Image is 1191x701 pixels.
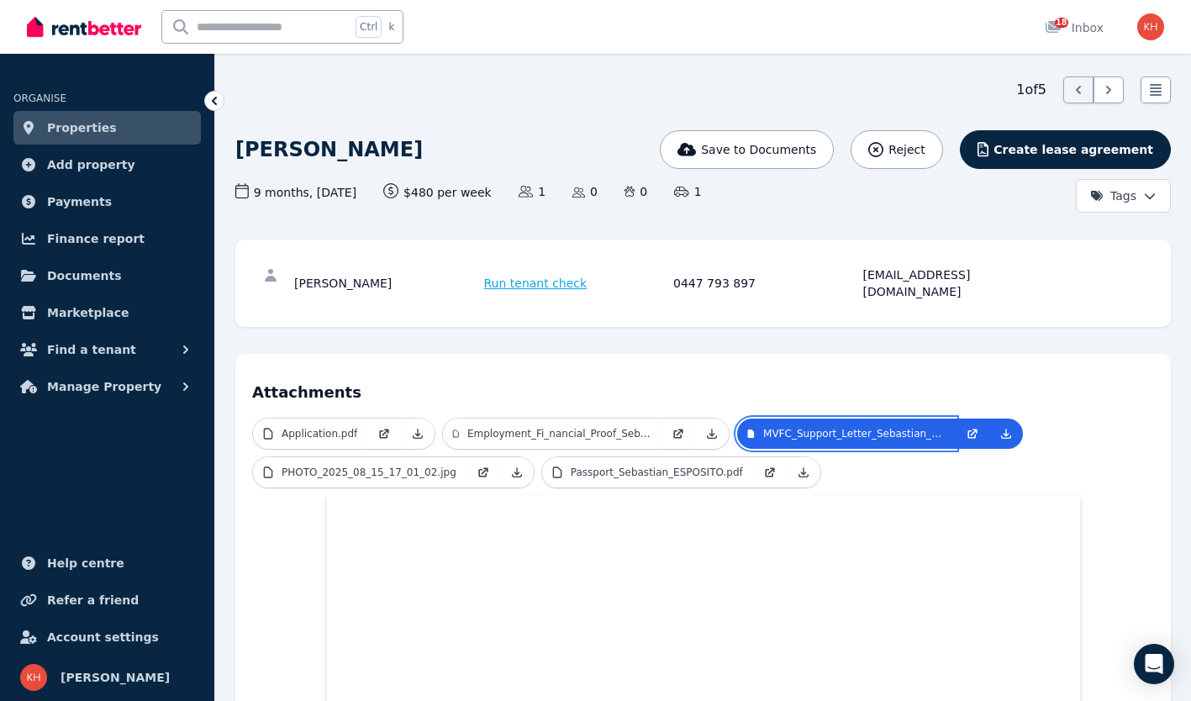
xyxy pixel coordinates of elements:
p: Application.pdf [282,427,357,440]
a: Open in new Tab [367,419,401,449]
p: Passport_Sebastian_ESPOSITO.pdf [571,466,743,479]
span: Payments [47,192,112,212]
span: 1 [519,183,545,200]
a: Account settings [13,620,201,654]
img: RentBetter [27,14,141,40]
span: 1 [674,183,701,200]
a: Payments [13,185,201,219]
a: Application.pdf [253,419,367,449]
a: MVFC_Support_Letter_Sebastian_Esposito.pdf [737,419,956,449]
span: k [388,20,394,34]
img: Karla Hogg [20,664,47,691]
span: 18 [1055,18,1068,28]
a: Documents [13,259,201,293]
span: Help centre [47,553,124,573]
a: Finance report [13,222,201,256]
button: Save to Documents [660,130,835,169]
button: Find a tenant [13,333,201,366]
p: Employment_Fi_nancial_Proof_Sebastian_ESPOSITO.pdf [467,427,651,440]
p: PHOTO_2025_08_15_17_01_02.jpg [282,466,456,479]
a: Open in new Tab [661,419,695,449]
span: 0 [624,183,647,200]
a: Passport_Sebastian_ESPOSITO.pdf [542,457,753,488]
span: Account settings [47,627,159,647]
h1: [PERSON_NAME] [235,136,423,163]
div: [PERSON_NAME] [294,266,479,300]
span: Finance report [47,229,145,249]
h4: Attachments [252,371,1154,404]
a: Download Attachment [989,419,1023,449]
a: Open in new Tab [956,419,989,449]
span: $480 per week [383,183,492,201]
span: Documents [47,266,122,286]
a: Add property [13,148,201,182]
span: 9 months , [DATE] [235,183,356,201]
a: Properties [13,111,201,145]
a: Download Attachment [695,419,729,449]
a: Download Attachment [500,457,534,488]
span: Tags [1090,187,1136,204]
div: Inbox [1045,19,1104,36]
div: 0447 793 897 [673,266,858,300]
a: Download Attachment [787,457,820,488]
a: Help centre [13,546,201,580]
button: Reject [851,130,942,169]
span: Properties [47,118,117,138]
a: Refer a friend [13,583,201,617]
button: Tags [1076,179,1171,213]
span: Manage Property [47,377,161,397]
span: 1 of 5 [1016,80,1046,100]
div: Open Intercom Messenger [1134,644,1174,684]
span: ORGANISE [13,92,66,104]
span: Refer a friend [47,590,139,610]
span: Ctrl [356,16,382,38]
button: Manage Property [13,370,201,403]
a: Marketplace [13,296,201,329]
a: Download Attachment [401,419,435,449]
a: Open in new Tab [466,457,500,488]
img: Karla Hogg [1137,13,1164,40]
span: Find a tenant [47,340,136,360]
span: Marketplace [47,303,129,323]
a: Open in new Tab [753,457,787,488]
button: Create lease agreement [960,130,1171,169]
div: [EMAIL_ADDRESS][DOMAIN_NAME] [863,266,1048,300]
span: Run tenant check [484,275,588,292]
a: PHOTO_2025_08_15_17_01_02.jpg [253,457,466,488]
span: Save to Documents [701,141,816,158]
span: 0 [572,183,598,200]
p: MVFC_Support_Letter_Sebastian_Esposito.pdf [763,427,946,440]
span: Add property [47,155,135,175]
span: Create lease agreement [993,141,1153,158]
a: Employment_Fi_nancial_Proof_Sebastian_ESPOSITO.pdf [443,419,661,449]
span: Reject [888,141,925,158]
span: [PERSON_NAME] [61,667,170,688]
